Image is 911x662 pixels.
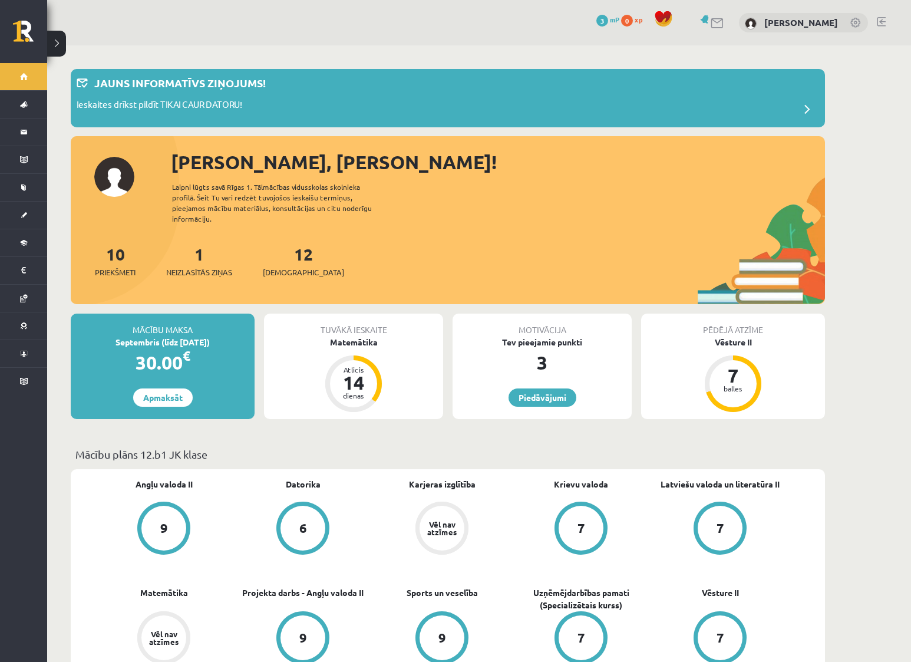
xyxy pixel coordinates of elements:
a: Vēl nav atzīmes [372,502,511,557]
a: Datorika [286,478,321,490]
span: Neizlasītās ziņas [166,266,232,278]
span: mP [610,15,619,24]
a: Latviešu valoda un literatūra II [661,478,780,490]
a: 6 [233,502,372,557]
span: Priekšmeti [95,266,136,278]
div: Vēl nav atzīmes [147,630,180,645]
div: 7 [715,366,751,385]
div: 30.00 [71,348,255,377]
div: Matemātika [264,336,443,348]
div: 9 [160,522,168,535]
div: Laipni lūgts savā Rīgas 1. Tālmācības vidusskolas skolnieka profilā. Šeit Tu vari redzēt tuvojošo... [172,182,392,224]
a: Matemātika [140,587,188,599]
div: 7 [577,631,585,644]
div: Vēsture II [641,336,825,348]
a: Karjeras izglītība [409,478,476,490]
span: 3 [596,15,608,27]
a: Rīgas 1. Tālmācības vidusskola [13,21,47,50]
a: Projekta darbs - Angļu valoda II [242,587,364,599]
a: Krievu valoda [554,478,608,490]
a: 7 [651,502,790,557]
a: Uzņēmējdarbības pamati (Specializētais kurss) [511,587,651,611]
p: Ieskaites drīkst pildīt TIKAI CAUR DATORU! [77,98,242,114]
div: Septembris (līdz [DATE]) [71,336,255,348]
a: Apmaksāt [133,388,193,407]
a: [PERSON_NAME] [764,17,838,28]
span: € [183,347,190,364]
a: Sports un veselība [407,587,478,599]
a: 10Priekšmeti [95,243,136,278]
div: balles [715,385,751,392]
div: dienas [336,392,371,399]
a: Vēsture II 7 balles [641,336,825,414]
a: Matemātika Atlicis 14 dienas [264,336,443,414]
a: 1Neizlasītās ziņas [166,243,232,278]
div: 7 [717,631,724,644]
div: Pēdējā atzīme [641,314,825,336]
div: 6 [299,522,307,535]
a: Jauns informatīvs ziņojums! Ieskaites drīkst pildīt TIKAI CAUR DATORU! [77,75,819,121]
div: Tev pieejamie punkti [453,336,632,348]
a: Vēsture II [702,587,739,599]
a: 9 [94,502,233,557]
div: Tuvākā ieskaite [264,314,443,336]
a: 3 mP [596,15,619,24]
div: Mācību maksa [71,314,255,336]
div: 3 [453,348,632,377]
span: xp [635,15,642,24]
p: Jauns informatīvs ziņojums! [94,75,266,91]
div: 14 [336,373,371,392]
a: Piedāvājumi [509,388,576,407]
div: 7 [717,522,724,535]
a: 12[DEMOGRAPHIC_DATA] [263,243,344,278]
div: 9 [438,631,446,644]
div: Atlicis [336,366,371,373]
div: Motivācija [453,314,632,336]
a: Angļu valoda II [136,478,193,490]
a: 0 xp [621,15,648,24]
p: Mācību plāns 12.b1 JK klase [75,446,820,462]
a: 7 [511,502,651,557]
div: 9 [299,631,307,644]
img: Nikoletta Gruzdiņa [745,18,757,29]
span: [DEMOGRAPHIC_DATA] [263,266,344,278]
span: 0 [621,15,633,27]
div: Vēl nav atzīmes [425,521,458,536]
div: 7 [577,522,585,535]
div: [PERSON_NAME], [PERSON_NAME]! [171,148,825,176]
